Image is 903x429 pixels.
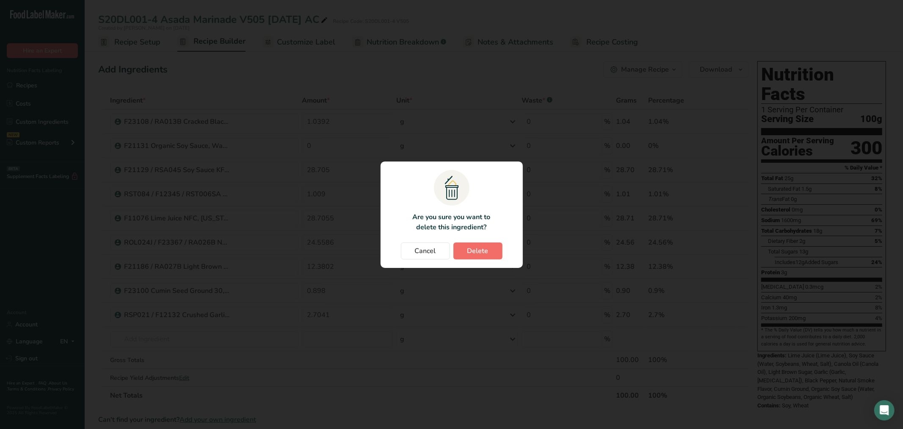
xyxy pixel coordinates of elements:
[453,242,503,259] button: Delete
[415,246,436,256] span: Cancel
[401,242,450,259] button: Cancel
[408,212,495,232] p: Are you sure you want to delete this ingredient?
[467,246,489,256] span: Delete
[874,400,895,421] div: Open Intercom Messenger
